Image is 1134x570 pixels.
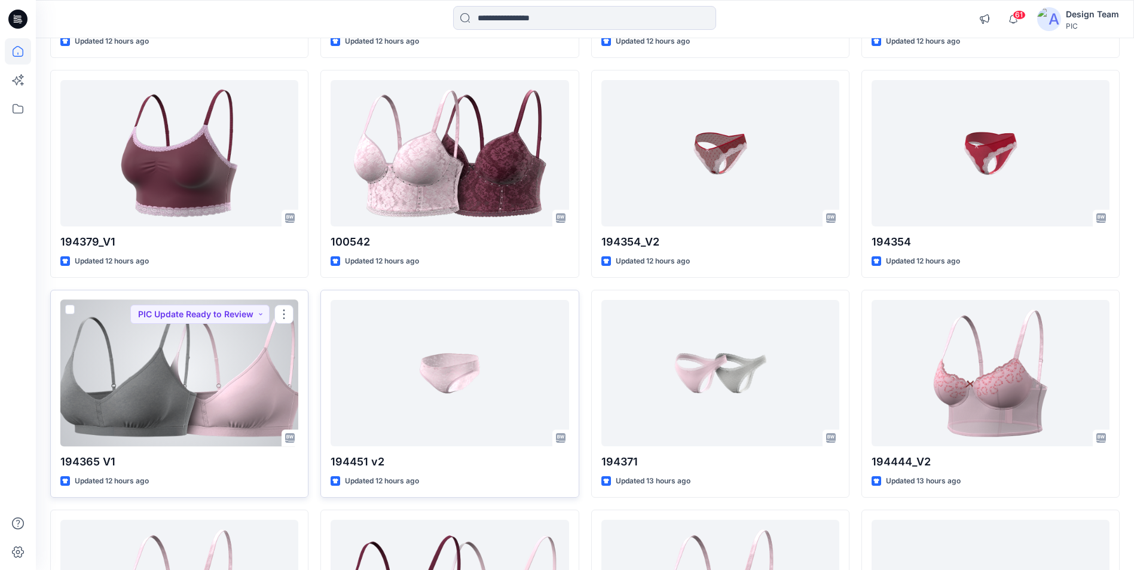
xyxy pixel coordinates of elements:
[345,255,419,268] p: Updated 12 hours ago
[331,234,568,250] p: 100542
[60,300,298,446] a: 194365 V1
[616,255,690,268] p: Updated 12 hours ago
[60,453,298,470] p: 194365 V1
[331,80,568,226] a: 100542
[886,475,961,488] p: Updated 13 hours ago
[75,475,149,488] p: Updated 12 hours ago
[886,35,960,48] p: Updated 12 hours ago
[75,35,149,48] p: Updated 12 hours ago
[1013,10,1026,20] span: 61
[616,35,690,48] p: Updated 12 hours ago
[345,35,419,48] p: Updated 12 hours ago
[1037,7,1061,31] img: avatar
[616,475,690,488] p: Updated 13 hours ago
[1066,22,1119,30] div: PIC
[886,255,960,268] p: Updated 12 hours ago
[872,453,1109,470] p: 194444_V2
[872,80,1109,226] a: 194354
[601,453,839,470] p: 194371
[60,80,298,226] a: 194379_V1
[75,255,149,268] p: Updated 12 hours ago
[601,80,839,226] a: 194354_V2
[60,234,298,250] p: 194379_V1
[345,475,419,488] p: Updated 12 hours ago
[601,234,839,250] p: 194354_V2
[872,300,1109,446] a: 194444_V2
[331,453,568,470] p: 194451 v2
[872,234,1109,250] p: 194354
[331,300,568,446] a: 194451 v2
[601,300,839,446] a: 194371
[1066,7,1119,22] div: Design Team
